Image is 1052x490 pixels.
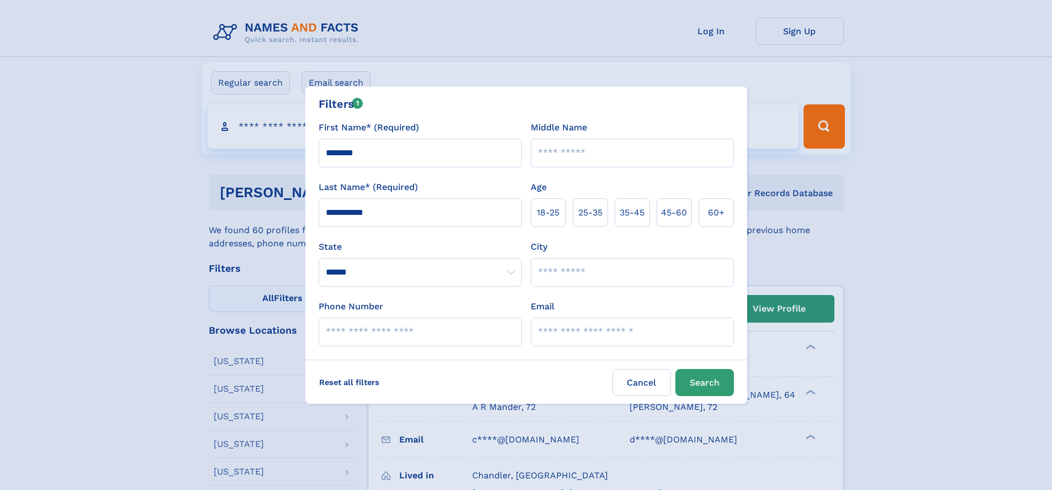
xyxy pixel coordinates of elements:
[537,206,559,219] span: 18‑25
[708,206,725,219] span: 60+
[531,240,547,254] label: City
[319,181,418,194] label: Last Name* (Required)
[661,206,687,219] span: 45‑60
[319,300,383,313] label: Phone Number
[531,300,554,313] label: Email
[319,96,363,112] div: Filters
[531,181,547,194] label: Age
[578,206,602,219] span: 25‑35
[319,121,419,134] label: First Name* (Required)
[319,240,522,254] label: State
[312,369,387,396] label: Reset all filters
[612,369,671,396] label: Cancel
[675,369,734,396] button: Search
[531,121,587,134] label: Middle Name
[620,206,644,219] span: 35‑45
